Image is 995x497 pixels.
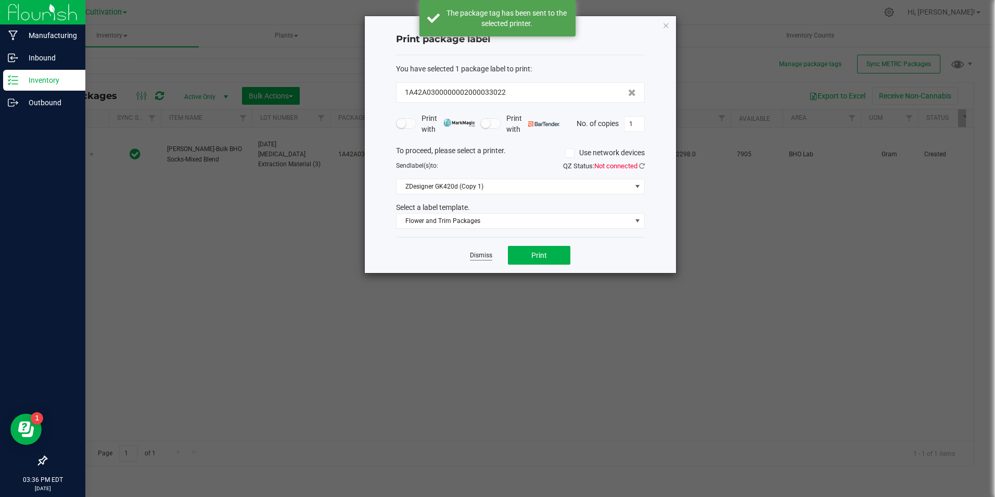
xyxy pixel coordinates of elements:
[445,8,568,29] div: The package tag has been sent to the selected printer.
[5,484,81,492] p: [DATE]
[396,33,645,46] h4: Print package label
[410,162,431,169] span: label(s)
[397,214,631,228] span: Flower and Trim Packages
[8,53,18,63] inline-svg: Inbound
[506,113,560,135] span: Print with
[422,113,475,135] span: Print with
[5,475,81,484] p: 03:36 PM EDT
[8,30,18,41] inline-svg: Manufacturing
[396,162,438,169] span: Send to:
[31,412,43,425] iframe: Resource center unread badge
[18,96,81,109] p: Outbound
[8,97,18,108] inline-svg: Outbound
[405,87,506,98] span: 1A42A0300000002000033022
[397,179,631,194] span: ZDesigner GK420d (Copy 1)
[18,74,81,86] p: Inventory
[565,147,645,158] label: Use network devices
[396,65,530,73] span: You have selected 1 package label to print
[8,75,18,85] inline-svg: Inventory
[563,162,645,170] span: QZ Status:
[388,145,653,161] div: To proceed, please select a printer.
[470,251,492,260] a: Dismiss
[388,202,653,213] div: Select a label template.
[10,414,42,445] iframe: Resource center
[18,29,81,42] p: Manufacturing
[18,52,81,64] p: Inbound
[396,64,645,74] div: :
[443,119,475,127] img: mark_magic_cybra.png
[577,119,619,127] span: No. of copies
[508,246,570,265] button: Print
[594,162,637,170] span: Not connected
[528,121,560,127] img: bartender.png
[531,251,547,259] span: Print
